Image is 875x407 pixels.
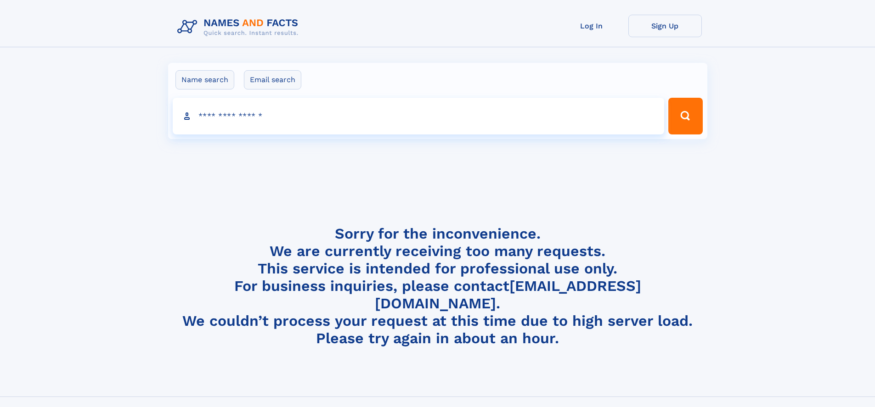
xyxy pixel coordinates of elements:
[668,98,702,134] button: Search Button
[174,15,306,39] img: Logo Names and Facts
[244,70,301,89] label: Email search
[173,98,665,134] input: search input
[628,15,702,37] a: Sign Up
[174,225,702,347] h4: Sorry for the inconvenience. We are currently receiving too many requests. This service is intend...
[175,70,234,89] label: Name search
[555,15,628,37] a: Log In
[375,277,641,312] a: [EMAIL_ADDRESS][DOMAIN_NAME]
